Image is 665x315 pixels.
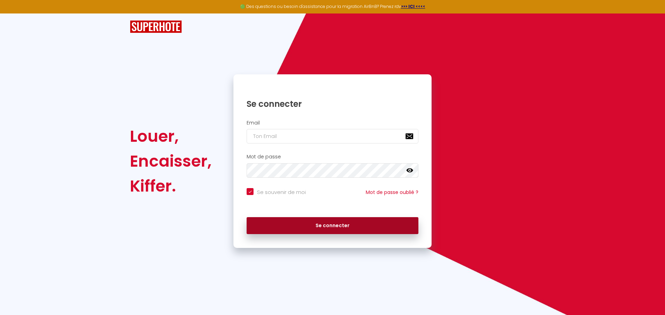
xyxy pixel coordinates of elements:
[130,124,212,149] div: Louer,
[130,20,182,33] img: SuperHote logo
[247,217,418,234] button: Se connecter
[247,99,418,109] h1: Se connecter
[130,174,212,198] div: Kiffer.
[247,154,418,160] h2: Mot de passe
[130,149,212,174] div: Encaisser,
[247,129,418,143] input: Ton Email
[401,3,425,9] a: >>> ICI <<<<
[247,120,418,126] h2: Email
[366,189,418,196] a: Mot de passe oublié ?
